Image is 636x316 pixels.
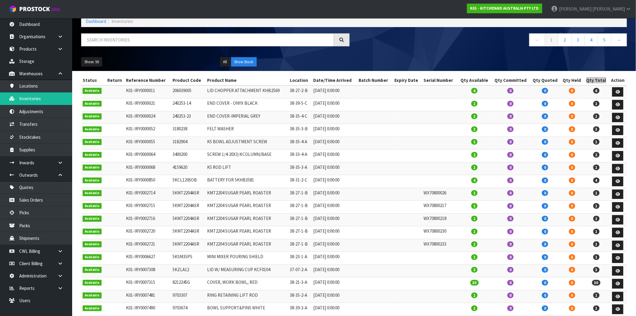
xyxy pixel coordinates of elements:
td: [DATE] 0:00:00 [312,175,357,188]
th: Expiry Date [393,76,422,85]
td: K01-IRY0002714 [124,188,171,201]
td: K5 BOWL ADJUSTMENT SCREW [206,137,289,150]
span: 3 [471,126,478,132]
th: Qty Available [458,76,491,85]
span: 1 [471,101,478,107]
span: 3 [593,267,600,273]
span: 4 [593,178,600,183]
img: cube-alt.png [9,5,17,13]
td: KMT2204 SUGAR PEARL ROASTER [206,239,289,252]
td: K01-IRY0000068 [124,162,171,175]
td: K01-IRY0006627 [124,252,171,265]
span: 0 [569,165,575,170]
td: END COVER-IMPERIAL GREY [206,111,289,124]
button: All [220,57,231,67]
span: 0 [507,126,514,132]
td: [DATE] 0:00:00 [312,226,357,239]
span: 0 [542,254,548,260]
span: 0 [569,267,575,273]
span: 1 [593,203,600,209]
span: Available [83,88,102,94]
span: Available [83,101,102,107]
span: 0 [507,229,514,234]
td: 240253-14 [171,98,206,111]
span: 0 [542,293,548,298]
span: 0 [507,293,514,298]
span: 0 [569,254,575,260]
span: Available [83,293,102,299]
span: Available [83,241,102,247]
td: 5KMT2204ASR [171,213,206,226]
span: Available [83,126,102,132]
span: 1 [593,113,600,119]
span: 1 [593,229,600,234]
span: ProStock [19,5,50,13]
span: 0 [507,139,514,145]
span: Available [83,152,102,158]
span: 30 [592,280,601,286]
span: 0 [507,190,514,196]
td: 38-35-3-A [289,162,312,175]
span: 0 [507,101,514,107]
td: 38-33-4-A [289,150,312,163]
span: 0 [569,126,575,132]
td: [DATE] 0:00:00 [312,239,357,252]
span: [PERSON_NAME] [559,6,592,12]
span: 0 [542,267,548,273]
td: 38-39-5-C [289,98,312,111]
td: [DATE] 0:00:00 [312,201,357,214]
span: 0 [569,178,575,183]
span: 0 [569,88,575,94]
span: 6 [593,88,600,94]
td: [DATE] 0:00:00 [312,290,357,303]
td: K01-IRY0002715 [124,201,171,214]
span: 1 [471,254,478,260]
td: 3182904 [171,137,206,150]
span: Available [83,203,102,209]
span: 1 [471,216,478,222]
span: 1 [471,113,478,119]
td: K01-IRY0000850 [124,175,171,188]
span: 1 [471,241,478,247]
td: 38-27-1-B [289,188,312,201]
span: 0 [569,101,575,107]
td: 38-35-4-C [289,111,312,124]
th: Product Code [171,76,206,85]
a: K01 - KITCHENAID AUSTRALIA PTY LTD [467,4,542,13]
span: 0 [542,126,548,132]
span: 30 [470,280,479,286]
span: Available [83,139,102,145]
span: Available [83,267,102,273]
td: 206039005 [171,85,206,98]
td: 5KMT2204ASR [171,226,206,239]
td: K01-IRY0007308 [124,265,171,277]
td: RING RETAINING LIFT ROD [206,290,289,303]
td: END COVER - ONYX BLACK [206,98,289,111]
td: [DATE] 0:00:00 [312,162,357,175]
span: 0 [542,165,548,170]
td: K01-IRY0000024 [124,111,171,124]
td: K01-IRY0000052 [124,124,171,137]
span: 0 [507,165,514,170]
td: 38-31-2-C [289,175,312,188]
td: [DATE] 0:00:00 [312,85,357,98]
span: 0 [507,113,514,119]
span: 0 [542,190,548,196]
span: Available [83,305,102,311]
span: 0 [569,139,575,145]
a: 3 [571,33,585,46]
a: 5 [598,33,611,46]
td: 38-27-2-B [289,85,312,98]
td: 38-27-1-B [289,213,312,226]
td: K5 ROD LIFT [206,162,289,175]
span: 1 [593,305,600,311]
span: 0 [542,88,548,94]
td: KMT2204 SUGAR PEARL ROASTER [206,213,289,226]
td: 3400200 [171,150,206,163]
strong: K01 - KITCHENAID AUSTRALIA PTY LTD [470,6,539,11]
span: 0 [542,305,548,311]
td: K01-IRY0007481 [124,290,171,303]
td: [DATE] 0:00:00 [312,188,357,201]
span: Inventories [112,18,133,24]
td: [DATE] 0:00:00 [312,265,357,277]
